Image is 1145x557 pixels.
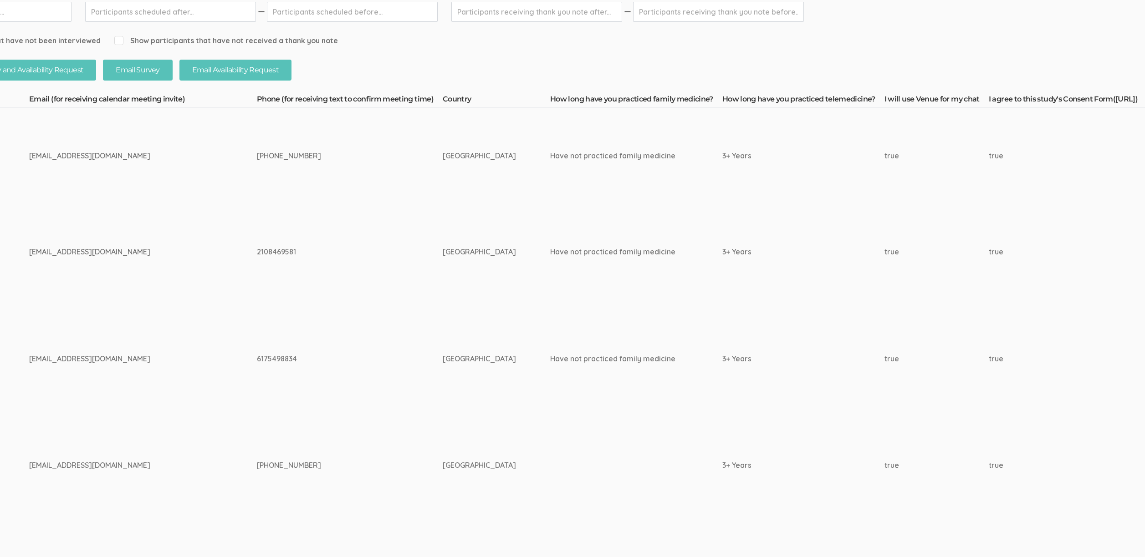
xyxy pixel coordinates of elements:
div: true [884,354,955,364]
div: 3+ Years [722,247,850,257]
div: [EMAIL_ADDRESS][DOMAIN_NAME] [29,460,223,471]
div: true [989,151,1113,161]
th: Email (for receiving calendar meeting invite) [29,94,257,107]
input: Participants scheduled after... [85,2,256,22]
input: Participants receiving thank you note before... [633,2,804,22]
button: Email Availability Request [179,60,291,81]
div: Have not practiced family medicine [550,151,688,161]
span: Show participants that have not received a thank you note [114,35,338,46]
div: [GEOGRAPHIC_DATA] [443,151,516,161]
div: 6175498834 [257,354,409,364]
div: 3+ Years [722,460,850,471]
img: dash.svg [623,2,632,22]
th: How long have you practiced telemedicine? [722,94,884,107]
div: [EMAIL_ADDRESS][DOMAIN_NAME] [29,247,223,257]
div: true [989,354,1113,364]
th: How long have you practiced family medicine? [550,94,722,107]
iframe: Chat Widget [1099,513,1145,557]
div: [PHONE_NUMBER] [257,151,409,161]
div: Have not practiced family medicine [550,247,688,257]
div: Have not practiced family medicine [550,354,688,364]
th: Phone (for receiving text to confirm meeting time) [257,94,443,107]
div: [GEOGRAPHIC_DATA] [443,460,516,471]
div: [EMAIL_ADDRESS][DOMAIN_NAME] [29,354,223,364]
div: [GEOGRAPHIC_DATA] [443,354,516,364]
input: Participants scheduled before... [267,2,438,22]
div: 3+ Years [722,151,850,161]
div: [PHONE_NUMBER] [257,460,409,471]
div: [GEOGRAPHIC_DATA] [443,247,516,257]
div: true [884,151,955,161]
div: true [989,460,1113,471]
div: 3+ Years [722,354,850,364]
th: I will use Venue for my chat [884,94,989,107]
div: true [884,460,955,471]
input: Participants receiving thank you note after... [451,2,622,22]
div: true [884,247,955,257]
div: 2108469581 [257,247,409,257]
button: Email Survey [103,60,172,81]
div: [EMAIL_ADDRESS][DOMAIN_NAME] [29,151,223,161]
img: dash.svg [257,2,266,22]
div: true [989,247,1113,257]
th: Country [443,94,550,107]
